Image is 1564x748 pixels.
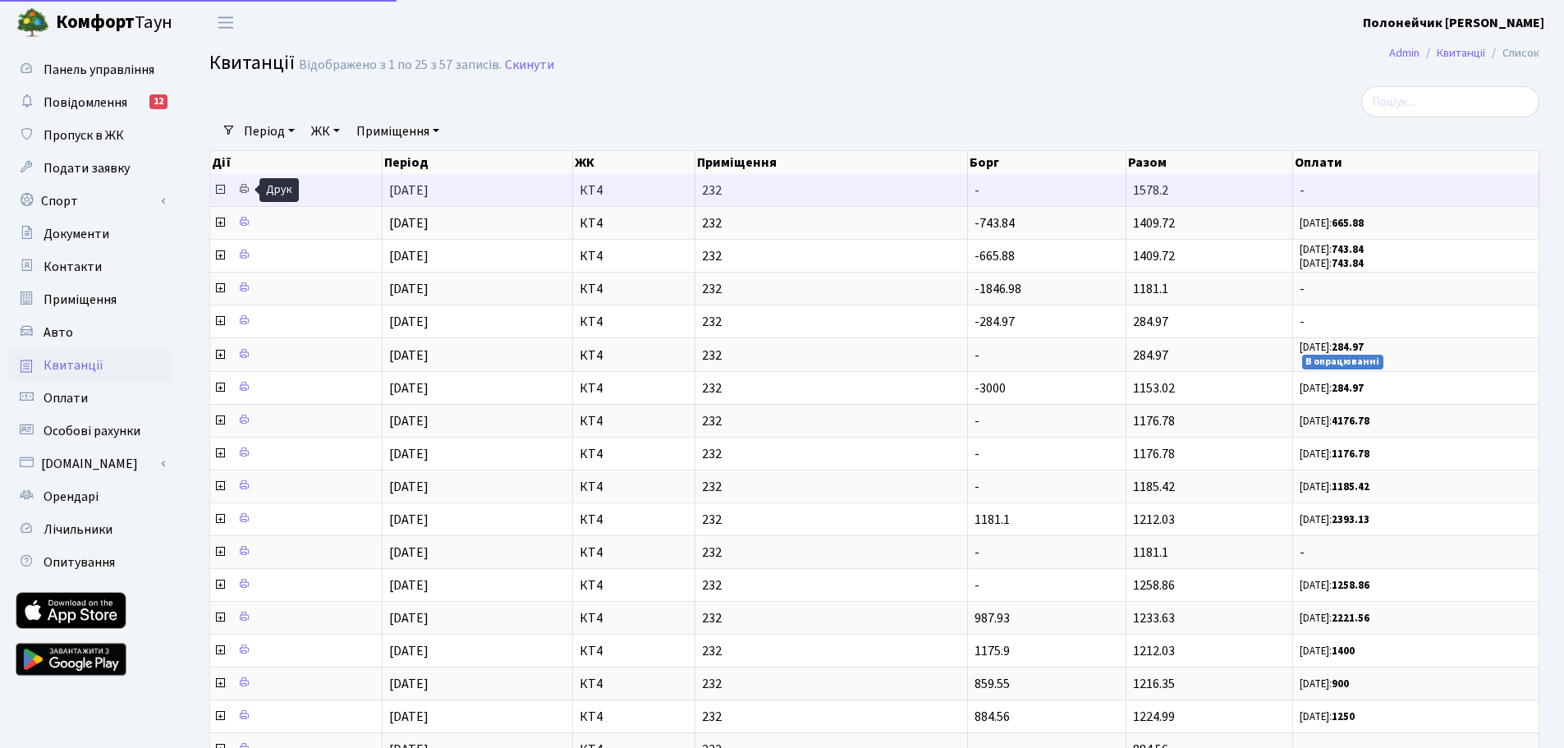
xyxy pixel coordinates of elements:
[702,184,960,197] span: 232
[1133,642,1175,660] span: 1212.03
[702,349,960,362] span: 232
[389,181,429,200] span: [DATE]
[1363,13,1544,33] a: Полонейчик [PERSON_NAME]
[975,576,979,594] span: -
[1133,708,1175,726] span: 1224.99
[16,7,49,39] img: logo.png
[389,280,429,298] span: [DATE]
[580,513,688,526] span: КТ4
[505,57,554,73] a: Скинути
[580,349,688,362] span: КТ4
[1363,14,1544,32] b: Полонейчик [PERSON_NAME]
[975,412,979,430] span: -
[389,445,429,463] span: [DATE]
[389,247,429,265] span: [DATE]
[389,576,429,594] span: [DATE]
[8,382,172,415] a: Оплати
[1133,214,1175,232] span: 1409.72
[389,412,429,430] span: [DATE]
[1332,381,1364,396] b: 284.97
[8,349,172,382] a: Квитанції
[1133,511,1175,529] span: 1212.03
[44,258,102,276] span: Контакти
[1133,675,1175,693] span: 1216.35
[975,445,979,463] span: -
[1133,412,1175,430] span: 1176.78
[209,48,295,77] span: Квитанції
[1133,576,1175,594] span: 1258.86
[1133,346,1168,365] span: 284.97
[1300,578,1369,593] small: [DATE]:
[389,214,429,232] span: [DATE]
[8,218,172,250] a: Документи
[1332,512,1369,527] b: 2393.13
[1332,447,1369,461] b: 1176.78
[975,346,979,365] span: -
[8,283,172,316] a: Приміщення
[1332,480,1369,494] b: 1185.42
[580,447,688,461] span: КТ4
[702,415,960,428] span: 232
[1126,151,1294,174] th: Разом
[975,675,1010,693] span: 859.55
[1133,247,1175,265] span: 1409.72
[350,117,446,145] a: Приміщення
[8,53,172,86] a: Панель управління
[389,379,429,397] span: [DATE]
[44,422,140,440] span: Особові рахунки
[1133,609,1175,627] span: 1233.63
[383,151,573,174] th: Період
[8,152,172,185] a: Подати заявку
[8,316,172,349] a: Авто
[580,645,688,658] span: КТ4
[1302,355,1384,369] small: В опрацюванні
[8,546,172,579] a: Опитування
[1133,280,1168,298] span: 1181.1
[975,642,1010,660] span: 1175.9
[702,546,960,559] span: 232
[44,324,73,342] span: Авто
[702,612,960,625] span: 232
[1300,184,1532,197] span: -
[389,313,429,331] span: [DATE]
[1485,44,1539,62] li: Список
[389,708,429,726] span: [DATE]
[975,478,979,496] span: -
[1389,44,1420,62] a: Admin
[8,480,172,513] a: Орендарі
[702,315,960,328] span: 232
[1133,544,1168,562] span: 1181.1
[205,9,246,36] button: Переключити навігацію
[1300,512,1369,527] small: [DATE]:
[975,511,1010,529] span: 1181.1
[1300,315,1532,328] span: -
[1300,677,1349,691] small: [DATE]:
[975,708,1010,726] span: 884.56
[1437,44,1485,62] a: Квитанції
[573,151,695,174] th: ЖК
[1300,242,1364,257] small: [DATE]:
[580,282,688,296] span: КТ4
[580,546,688,559] span: КТ4
[389,478,429,496] span: [DATE]
[975,544,979,562] span: -
[389,346,429,365] span: [DATE]
[1332,611,1369,626] b: 2221.56
[299,57,502,73] div: Відображено з 1 по 25 з 57 записів.
[8,250,172,283] a: Контакти
[975,214,1015,232] span: -743.84
[1300,216,1364,231] small: [DATE]:
[1364,36,1564,71] nav: breadcrumb
[975,247,1015,265] span: -665.88
[1332,216,1364,231] b: 665.88
[1300,611,1369,626] small: [DATE]:
[8,513,172,546] a: Лічильники
[975,609,1010,627] span: 987.93
[580,480,688,493] span: КТ4
[8,447,172,480] a: [DOMAIN_NAME]
[1133,445,1175,463] span: 1176.78
[1300,256,1364,271] small: [DATE]:
[1332,242,1364,257] b: 743.84
[1300,644,1355,659] small: [DATE]:
[702,579,960,592] span: 232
